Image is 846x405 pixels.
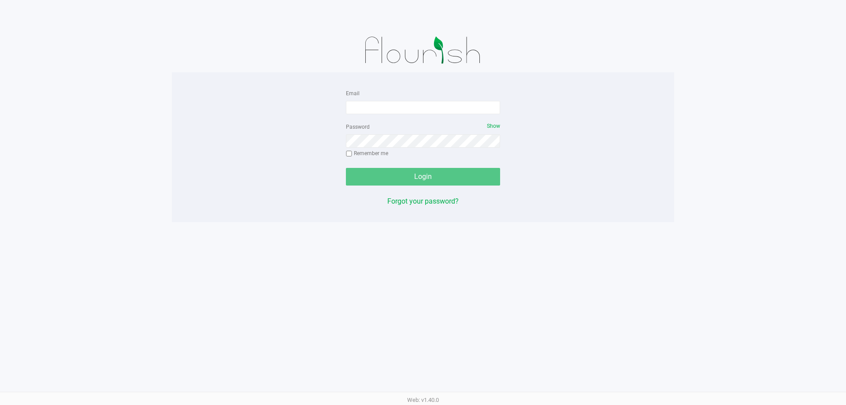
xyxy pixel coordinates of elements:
span: Show [487,123,500,129]
label: Remember me [346,149,388,157]
input: Remember me [346,151,352,157]
span: Web: v1.40.0 [407,397,439,403]
label: Email [346,89,360,97]
label: Password [346,123,370,131]
button: Forgot your password? [387,196,459,207]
